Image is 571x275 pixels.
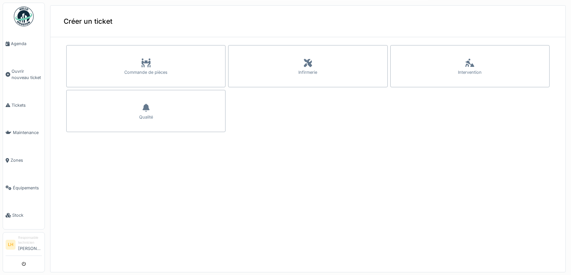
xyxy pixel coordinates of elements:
[3,202,45,229] a: Stock
[3,119,45,147] a: Maintenance
[3,30,45,58] a: Agenda
[11,41,42,47] span: Agenda
[50,6,565,37] div: Créer un ticket
[3,147,45,174] a: Zones
[6,240,15,250] li: LH
[12,102,42,108] span: Tickets
[13,185,42,191] span: Équipements
[12,212,42,218] span: Stock
[3,58,45,92] a: Ouvrir nouveau ticket
[3,92,45,119] a: Tickets
[13,129,42,136] span: Maintenance
[11,157,42,163] span: Zones
[3,174,45,202] a: Équipements
[124,69,167,75] div: Commande de pièces
[14,7,34,26] img: Badge_color-CXgf-gQk.svg
[18,235,42,245] div: Responsable technicien
[458,69,482,75] div: Intervention
[6,235,42,256] a: LH Responsable technicien[PERSON_NAME]
[18,235,42,254] li: [PERSON_NAME]
[139,114,153,120] div: Qualité
[298,69,317,75] div: Infirmerie
[12,68,42,81] span: Ouvrir nouveau ticket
